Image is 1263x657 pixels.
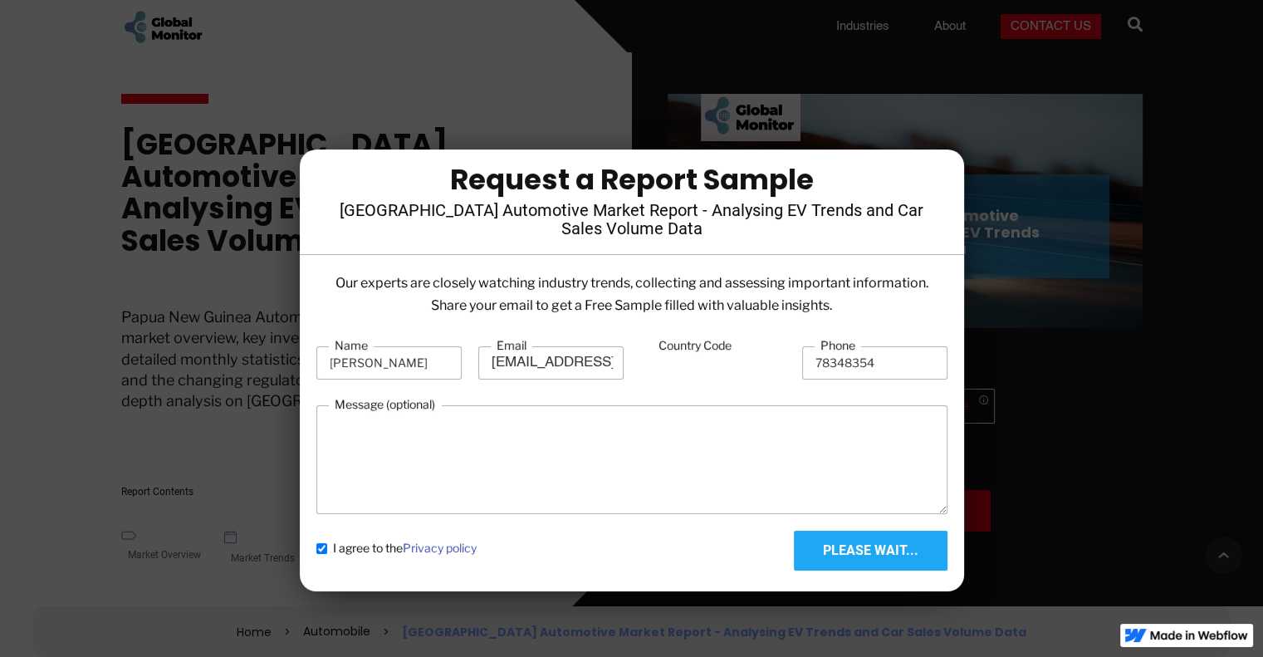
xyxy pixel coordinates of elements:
[403,541,477,555] a: Privacy policy
[316,346,462,380] input: Enter your name
[316,543,327,554] input: I agree to thePrivacy policy
[1150,630,1248,640] img: Made in Webflow
[316,337,947,571] form: Email Form-Report Page
[815,337,861,354] label: Phone
[325,166,939,193] div: Request a Report Sample
[316,272,947,316] p: Our experts are closely watching industry trends, collecting and assessing important information....
[329,396,441,413] label: Message (optional)
[794,531,947,571] input: Please wait...
[653,337,737,354] label: Country Code
[329,337,374,354] label: Name
[802,346,947,380] input: (201) 555-0123
[491,337,532,354] label: Email
[325,201,939,238] h4: [GEOGRAPHIC_DATA] Automotive Market Report - Analysing EV Trends and Car Sales Volume Data
[333,540,477,556] span: I agree to the
[478,346,624,380] input: Enter your email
